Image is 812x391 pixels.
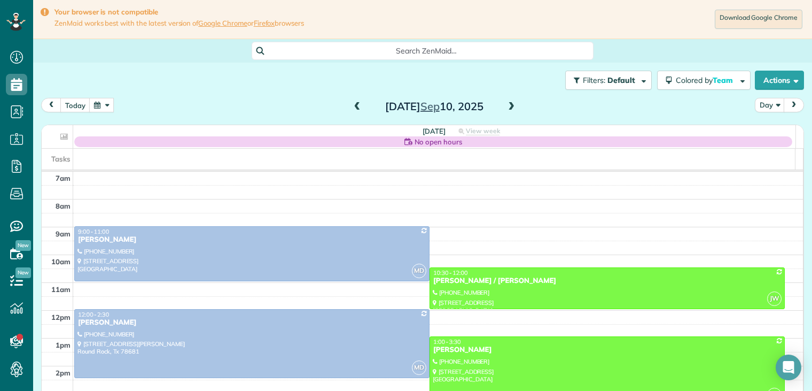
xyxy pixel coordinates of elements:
span: 9:00 - 11:00 [78,228,109,235]
span: 10:30 - 12:00 [433,269,468,277]
span: MD [412,361,426,375]
a: Filters: Default [560,71,652,90]
span: [DATE] [423,127,446,135]
span: 2pm [56,369,71,377]
span: Tasks [51,155,71,163]
span: 7am [56,174,71,182]
button: Day [755,98,785,112]
span: MD [412,264,426,278]
div: Open Intercom Messenger [776,355,801,380]
span: View week [466,127,500,135]
span: Colored by [676,75,737,85]
div: [PERSON_NAME] [77,318,426,327]
button: Colored byTeam [657,71,751,90]
span: 10am [51,257,71,266]
span: 12:00 - 2:30 [78,311,109,318]
button: Actions [755,71,804,90]
span: ZenMaid works best with the latest version of or browsers [54,19,304,28]
span: 1pm [56,341,71,349]
span: No open hours [415,136,463,147]
span: New [15,240,31,251]
a: Google Chrome [198,19,247,27]
div: [PERSON_NAME] [433,346,782,355]
span: 12pm [51,313,71,321]
button: today [60,98,90,112]
span: New [15,267,31,278]
h2: [DATE] 10, 2025 [368,101,501,112]
button: Filters: Default [565,71,652,90]
span: Team [713,75,735,85]
span: 8am [56,202,71,210]
div: [PERSON_NAME] [77,235,426,244]
button: next [784,98,804,112]
span: Sep [420,99,440,113]
span: 11am [51,285,71,294]
a: Download Google Chrome [715,10,802,29]
span: 9am [56,229,71,238]
strong: Your browser is not compatible [54,7,304,17]
button: prev [41,98,61,112]
span: 1:00 - 3:30 [433,338,461,346]
span: JW [767,292,782,306]
div: [PERSON_NAME] / [PERSON_NAME] [433,277,782,286]
span: Filters: [583,75,605,85]
span: Default [607,75,636,85]
a: Firefox [254,19,275,27]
